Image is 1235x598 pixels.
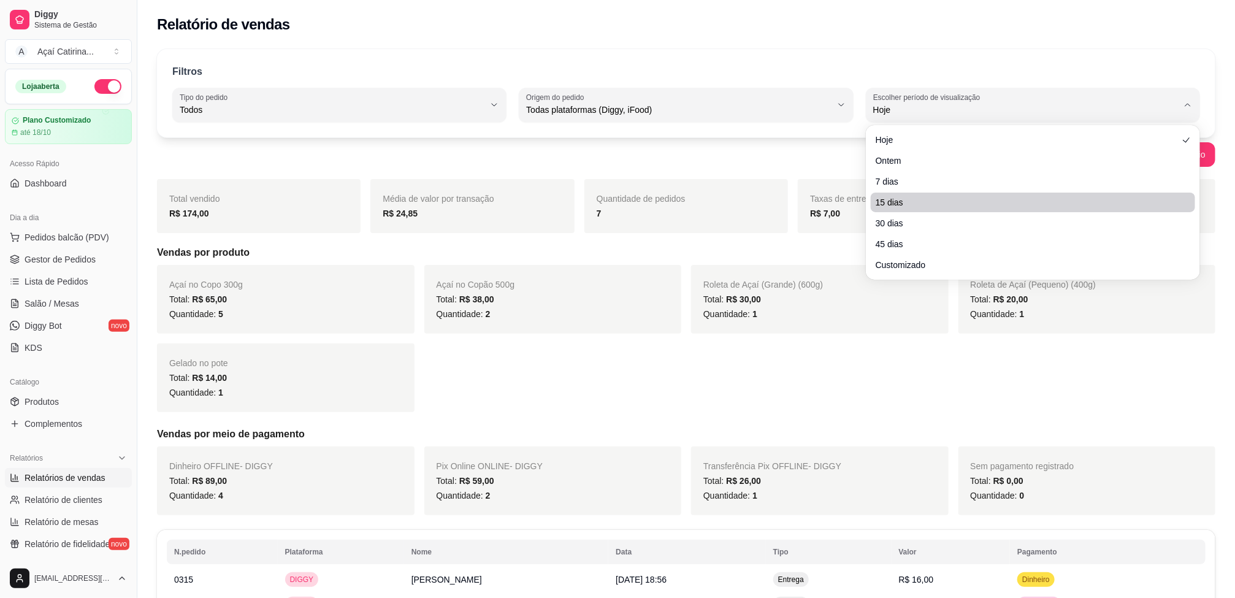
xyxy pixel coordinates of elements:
span: R$ 20,00 [993,294,1028,304]
button: Alterar Status [94,79,121,94]
td: [PERSON_NAME] [404,567,609,592]
span: Salão / Mesas [25,297,79,310]
label: Origem do pedido [526,92,588,102]
span: Quantidade: [169,491,223,500]
span: R$ 89,00 [192,476,227,486]
span: Diggy [34,9,127,20]
span: Todos [180,104,484,116]
span: Total: [971,294,1028,304]
article: Plano Customizado [23,116,91,125]
span: 45 dias [876,238,1178,250]
h2: Relatório de vendas [157,15,290,34]
span: R$ 16,00 [899,575,934,585]
th: Tipo [766,540,892,564]
span: Quantidade: [169,388,223,397]
span: 1 [752,309,757,319]
span: 0315 [174,575,193,585]
span: 7 dias [876,175,1178,188]
span: Entrega [776,575,806,585]
span: 5 [218,309,223,319]
span: Quantidade: [971,491,1025,500]
span: Complementos [25,418,82,430]
span: Média de valor por transação [383,194,494,204]
th: Data [608,540,766,564]
div: Loja aberta [15,80,66,93]
span: Total: [971,476,1023,486]
span: Lista de Pedidos [25,275,88,288]
article: até 18/10 [20,128,51,137]
span: Quantidade: [169,309,223,319]
span: Sistema de Gestão [34,20,127,30]
span: Roleta de Açaí (Grande) (600g) [703,280,823,289]
span: 2 [486,491,491,500]
span: Total: [437,294,494,304]
span: Total: [169,373,227,383]
span: Total: [437,476,494,486]
span: 15 dias [876,196,1178,209]
span: Dashboard [25,177,67,190]
span: Transferência Pix OFFLINE - DIGGY [703,461,841,471]
span: Gestor de Pedidos [25,253,96,266]
span: Gelado no pote [169,358,228,368]
span: Hoje [873,104,1178,116]
span: Relatório de mesas [25,516,99,528]
span: Sem pagamento registrado [971,461,1074,471]
div: Açaí Catirina ... [37,45,94,58]
span: R$ 30,00 [726,294,761,304]
div: Dia a dia [5,208,132,228]
span: R$ 0,00 [993,476,1023,486]
span: Customizado [876,259,1178,271]
span: DIGGY [288,575,316,585]
h5: Vendas por meio de pagamento [157,427,1215,442]
span: [EMAIL_ADDRESS][DOMAIN_NAME] [34,573,112,583]
span: Açaí no Copo 300g [169,280,243,289]
label: Tipo do pedido [180,92,232,102]
h5: Vendas por produto [157,245,1215,260]
span: 1 [218,388,223,397]
span: Total: [169,476,227,486]
span: 1 [752,491,757,500]
span: Total vendido [169,194,220,204]
span: R$ 26,00 [726,476,761,486]
span: Dinheiro [1020,575,1052,585]
p: Filtros [172,64,202,79]
strong: R$ 24,85 [383,209,418,218]
th: Nome [404,540,609,564]
span: Quantidade: [437,491,491,500]
span: 2 [486,309,491,319]
th: Plataforma [278,540,404,564]
strong: 7 [597,209,602,218]
span: 1 [1020,309,1025,319]
span: 0 [1020,491,1025,500]
div: Catálogo [5,372,132,392]
span: Diggy Bot [25,320,62,332]
span: Açaí no Copão 500g [437,280,515,289]
span: Relatórios [10,453,43,463]
span: Quantidade: [703,491,757,500]
span: Relatório de fidelidade [25,538,110,550]
span: R$ 59,00 [459,476,494,486]
strong: R$ 174,00 [169,209,209,218]
span: Quantidade: [971,309,1025,319]
span: R$ 38,00 [459,294,494,304]
span: KDS [25,342,42,354]
span: Quantidade de pedidos [597,194,686,204]
span: Total: [703,476,761,486]
span: Dinheiro OFFLINE - DIGGY [169,461,273,471]
label: Escolher período de visualização [873,92,984,102]
span: Hoje [876,134,1178,146]
span: Total: [169,294,227,304]
th: Pagamento [1010,540,1206,564]
span: R$ 14,00 [192,373,227,383]
th: Valor [892,540,1011,564]
span: Taxas de entrega [810,194,876,204]
span: Roleta de Açaí (Pequeno) (400g) [971,280,1096,289]
span: Quantidade: [437,309,491,319]
span: Quantidade: [703,309,757,319]
span: A [15,45,28,58]
span: Produtos [25,396,59,408]
span: Relatórios de vendas [25,472,105,484]
span: 4 [218,491,223,500]
th: N.pedido [167,540,278,564]
span: Total: [703,294,761,304]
